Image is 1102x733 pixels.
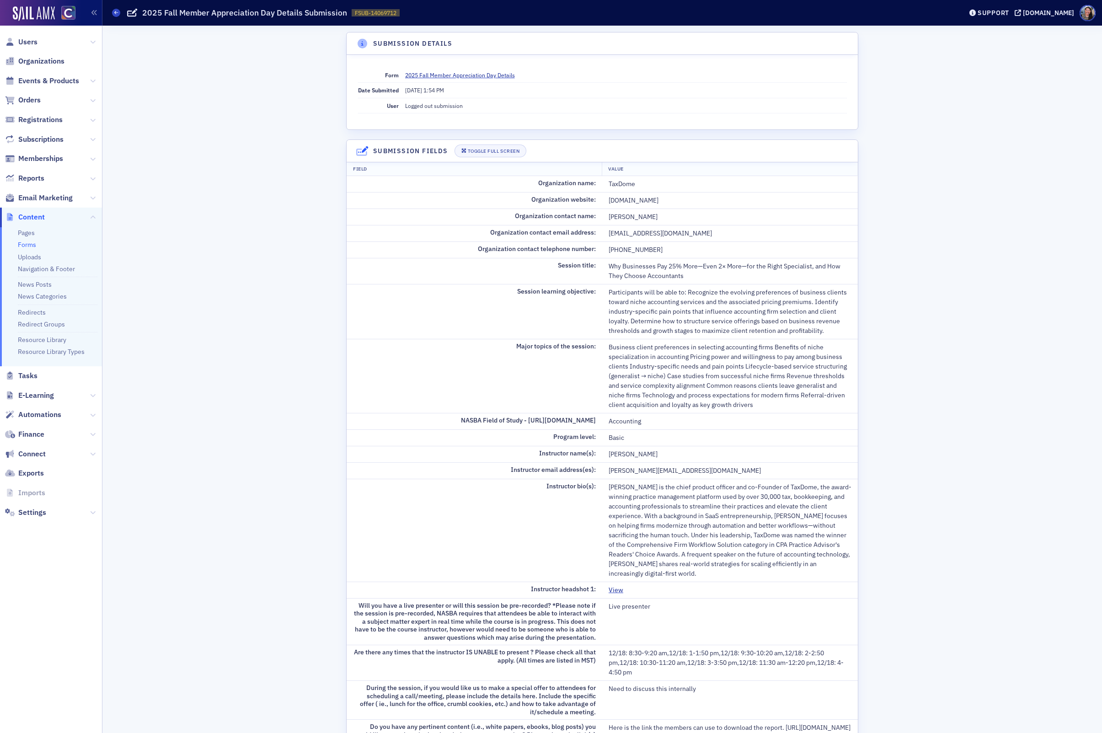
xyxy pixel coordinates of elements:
[18,391,54,401] span: E-Learning
[18,76,79,86] span: Events & Products
[5,95,41,105] a: Orders
[423,86,444,94] span: 1:54 PM
[5,371,37,381] a: Tasks
[347,429,602,446] td: Program level:
[5,37,37,47] a: Users
[5,56,64,66] a: Organizations
[1080,5,1096,21] span: Profile
[18,410,61,420] span: Automations
[18,429,44,439] span: Finance
[358,86,399,94] span: Date Submitted
[18,371,37,381] span: Tasks
[347,413,602,429] td: NASBA Field of Study - [URL][DOMAIN_NAME]
[5,173,44,183] a: Reports
[468,149,519,154] div: Toggle Full Screen
[18,95,41,105] span: Orders
[5,429,44,439] a: Finance
[18,154,63,164] span: Memberships
[5,468,44,478] a: Exports
[5,508,46,518] a: Settings
[609,585,630,595] a: View
[978,9,1009,17] div: Support
[609,212,851,222] div: [PERSON_NAME]
[602,162,857,176] th: Value
[373,39,452,48] h4: Submission Details
[5,488,45,498] a: Imports
[18,212,45,222] span: Content
[347,225,602,241] td: Organization contact email address:
[5,193,73,203] a: Email Marketing
[609,723,851,733] div: Here is the link the members can use to download the report. [URL][DOMAIN_NAME]
[5,134,64,144] a: Subscriptions
[609,433,851,443] div: Basic
[347,176,602,193] td: Organization name:
[18,193,73,203] span: Email Marketing
[5,449,46,459] a: Connect
[18,449,46,459] span: Connect
[347,258,602,284] td: Session title:
[455,144,527,157] button: Toggle Full Screen
[347,446,602,462] td: Instructor name(s):
[55,6,75,21] a: View Homepage
[18,115,63,125] span: Registrations
[5,212,45,222] a: Content
[18,488,45,498] span: Imports
[18,292,67,300] a: News Categories
[18,56,64,66] span: Organizations
[347,339,602,413] td: Major topics of the session:
[609,684,851,694] div: Need to discuss this internally
[347,209,602,225] td: Organization contact name:
[5,154,63,164] a: Memberships
[347,241,602,258] td: Organization contact telephone number:
[609,179,851,189] div: TaxDome
[609,229,851,238] div: [EMAIL_ADDRESS][DOMAIN_NAME]
[18,134,64,144] span: Subscriptions
[18,468,44,478] span: Exports
[5,76,79,86] a: Events & Products
[18,253,41,261] a: Uploads
[18,336,66,344] a: Resource Library
[1015,10,1077,16] button: [DOMAIN_NAME]
[18,229,35,237] a: Pages
[347,162,602,176] th: Field
[405,71,522,79] a: 2025 Fall Member Appreciation Day Details
[609,262,851,281] div: Why Businesses Pay 25% More—Even 2× More—for the Right Specialist, and How They Choose Accountants
[347,192,602,209] td: Organization website:
[609,196,851,205] div: [DOMAIN_NAME]
[18,37,37,47] span: Users
[609,466,851,476] div: [PERSON_NAME][EMAIL_ADDRESS][DOMAIN_NAME]
[609,417,851,426] div: Accounting
[347,681,602,720] td: During the session, if you would like us to make a special offer to attendees for scheduling a ca...
[609,602,851,611] div: Live presenter
[18,265,75,273] a: Navigation & Footer
[5,391,54,401] a: E-Learning
[347,284,602,339] td: Session learning objective:
[609,449,851,459] div: [PERSON_NAME]
[142,7,347,18] h1: 2025 Fall Member Appreciation Day Details Submission
[609,288,851,336] div: Participants will be able to: Recognize the evolving preferences of business clients toward niche...
[5,410,61,420] a: Automations
[387,102,399,109] span: User
[347,645,602,681] td: Are there any times that the instructor IS UNABLE to present ? Please check all that apply. (All ...
[347,582,602,598] td: Instructor headshot 1:
[609,245,851,255] div: [PHONE_NUMBER]
[18,348,85,356] a: Resource Library Types
[405,86,423,94] span: [DATE]
[609,342,851,410] div: Business client preferences in selecting accounting firms Benefits of niche specialization in acc...
[18,280,52,289] a: News Posts
[405,98,847,113] dd: Logged out submission
[61,6,75,20] img: SailAMX
[347,462,602,479] td: Instructor email address(es):
[18,308,46,316] a: Redirects
[18,508,46,518] span: Settings
[1023,9,1074,17] div: [DOMAIN_NAME]
[13,6,55,21] img: SailAMX
[373,146,448,156] h4: Submission Fields
[18,173,44,183] span: Reports
[609,482,851,578] div: [PERSON_NAME] is the chief product officer and co-Founder of TaxDome, the award-winning practice ...
[347,479,602,582] td: Instructor bio(s):
[5,115,63,125] a: Registrations
[18,320,65,328] a: Redirect Groups
[609,648,851,677] div: 12/18: 8:30-9:20 am,12/18: 1-1:50 pm,12/18: 9:30-10:20 am,12/18: 2-2:50 pm,12/18: 10:30-11:20 am,...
